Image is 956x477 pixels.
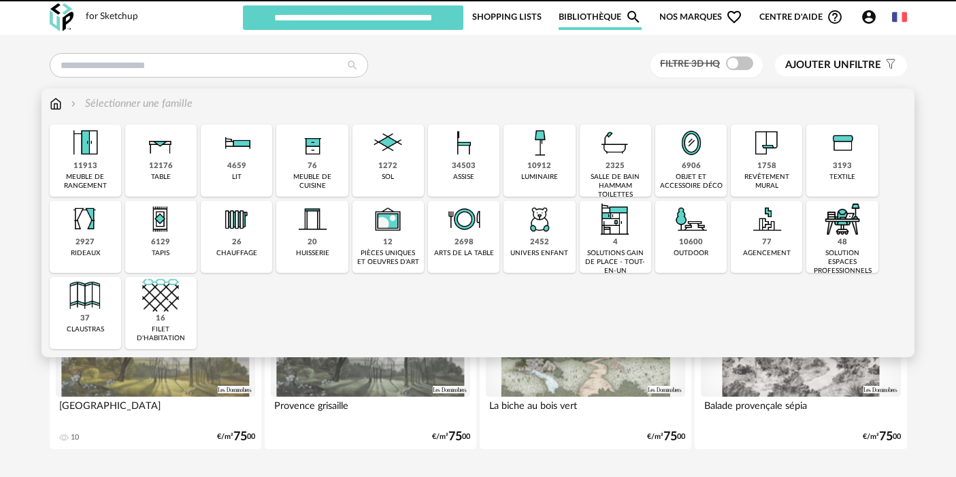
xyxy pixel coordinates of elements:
[217,432,255,442] div: €/m² 00
[68,96,79,112] img: svg+xml;base64,PHN2ZyB3aWR0aD0iMTYiIGhlaWdodD0iMTYiIHZpZXdCb3g9IjAgMCAxNiAxNiIgZmlsbD0ibm9uZSIgeG...
[810,249,874,276] div: solution espaces professionnels
[659,173,723,191] div: objet et accessoire déco
[486,397,686,424] div: La biche au bois vert
[833,161,852,171] div: 3193
[748,125,785,161] img: Papier%20peint.png
[453,173,474,182] div: assise
[879,432,893,442] span: 75
[775,54,907,76] button: Ajouter unfiltre Filter icon
[659,4,742,30] span: Nos marques
[521,201,558,237] img: UniversEnfant.png
[881,59,897,72] span: Filter icon
[151,237,170,248] div: 6129
[674,249,708,258] div: outdoor
[613,237,618,248] div: 4
[382,173,394,182] div: sol
[559,4,642,30] a: BibliothèqueMagnify icon
[455,237,474,248] div: 2698
[434,249,494,258] div: arts de la table
[824,201,861,237] img: espace-de-travail.png
[265,278,477,449] a: 3D HQ Provence grisaille €/m²7500
[757,161,776,171] div: 1758
[308,237,317,248] div: 20
[785,59,881,72] span: filtre
[682,161,701,171] div: 6906
[679,237,703,248] div: 10600
[521,125,558,161] img: Luminaire.png
[271,397,471,424] div: Provence grisaille
[472,4,542,30] a: Shopping Lists
[663,432,677,442] span: 75
[530,237,549,248] div: 2452
[735,173,798,191] div: revêtement mural
[861,9,883,25] span: Account Circle icon
[71,433,79,442] div: 10
[54,173,117,191] div: meuble de rangement
[446,125,482,161] img: Assise.png
[480,278,692,449] a: 3D HQ La biche au bois vert €/m²7500
[584,249,647,276] div: solutions gain de place - tout-en-un
[647,432,685,442] div: €/m² 00
[50,278,262,449] a: 3D HQ [GEOGRAPHIC_DATA] 10 €/m²7500
[861,9,877,25] span: Account Circle icon
[383,237,393,248] div: 12
[762,237,772,248] div: 77
[597,125,633,161] img: Salle%20de%20bain.png
[76,237,95,248] div: 2927
[232,173,242,182] div: lit
[142,201,179,237] img: Tapis.png
[369,201,406,237] img: UniqueOeuvre.png
[50,96,62,112] img: svg+xml;base64,PHN2ZyB3aWR0aD0iMTYiIGhlaWdodD0iMTciIHZpZXdCb3g9IjAgMCAxNiAxNyIgZmlsbD0ibm9uZSIgeG...
[232,237,242,248] div: 26
[584,173,647,199] div: salle de bain hammam toilettes
[294,201,331,237] img: Huiserie.png
[432,432,470,442] div: €/m² 00
[71,249,100,258] div: rideaux
[673,201,710,237] img: Outdoor.png
[446,201,482,237] img: ArtTable.png
[216,249,257,258] div: chauffage
[743,249,791,258] div: agencement
[527,161,551,171] div: 10912
[156,314,165,324] div: 16
[142,277,179,314] img: filet.png
[67,201,103,237] img: Rideaux.png
[80,314,90,324] div: 37
[218,201,255,237] img: Radiateur.png
[50,3,73,31] img: OXP
[67,125,103,161] img: Meuble%20de%20rangement.png
[824,125,861,161] img: Textile.png
[86,11,138,23] div: for Sketchup
[660,59,720,69] span: Filtre 3D HQ
[452,161,476,171] div: 34503
[510,249,568,258] div: univers enfant
[280,173,344,191] div: meuble de cuisine
[521,173,558,182] div: luminaire
[378,161,397,171] div: 1272
[625,9,642,25] span: Magnify icon
[892,10,907,24] img: fr
[369,125,406,161] img: Sol.png
[129,325,193,343] div: filet d'habitation
[67,325,104,334] div: claustras
[701,397,901,424] div: Balade provençale sépia
[151,173,171,182] div: table
[838,237,847,248] div: 48
[294,125,331,161] img: Rangement.png
[606,161,625,171] div: 2325
[829,173,855,182] div: textile
[218,125,255,161] img: Literie.png
[56,397,256,424] div: [GEOGRAPHIC_DATA]
[152,249,169,258] div: tapis
[597,201,633,237] img: ToutEnUn.png
[827,9,843,25] span: Help Circle Outline icon
[142,125,179,161] img: Table.png
[308,161,317,171] div: 76
[227,161,246,171] div: 4659
[448,432,462,442] span: 75
[67,277,103,314] img: Cloison.png
[785,60,849,70] span: Ajouter un
[863,432,901,442] div: €/m² 00
[695,278,907,449] a: 3D HQ Balade provençale sépia €/m²7500
[726,9,742,25] span: Heart Outline icon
